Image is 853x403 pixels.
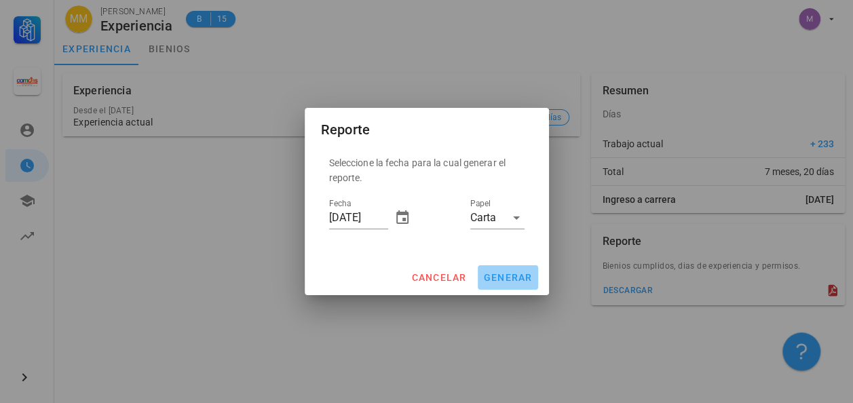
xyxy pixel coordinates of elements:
label: Fecha [329,199,351,209]
span: generar [483,272,533,283]
div: Reporte [321,119,371,140]
label: Papel [470,199,491,209]
button: cancelar [405,265,472,290]
button: generar [478,265,538,290]
span: cancelar [411,272,466,283]
div: Carta [470,212,496,224]
p: Seleccione la fecha para la cual generar el reporte. [329,155,525,185]
div: PapelCarta [470,207,525,229]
